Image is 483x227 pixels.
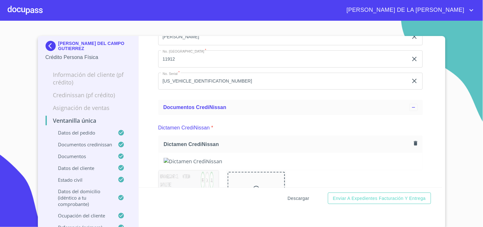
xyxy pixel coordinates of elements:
p: Ocupación del Cliente [46,212,118,219]
p: Datos del pedido [46,129,118,136]
button: account of current user [342,5,475,15]
span: Descargar [288,194,309,202]
p: Asignación de Ventas [46,104,131,112]
p: Crédito Persona Física [46,54,131,61]
span: [PERSON_NAME] DE LA [PERSON_NAME] [342,5,468,15]
p: Dictamen CrediNissan [158,124,210,132]
p: [PERSON_NAME] DEL CAMPO GUTIERREZ [58,41,131,51]
button: clear input [411,33,418,40]
img: Dictamen CrediNissan [164,158,417,165]
button: Descargar [285,193,312,204]
p: Datos del domicilio (idéntico a tu comprobante) [46,188,118,207]
div: Documentos CrediNissan [158,100,423,115]
span: Dictamen CrediNissan [164,141,411,148]
p: Documentos [46,153,118,159]
p: Datos del cliente [46,165,118,171]
div: [PERSON_NAME] DEL CAMPO GUTIERREZ [46,41,131,54]
button: clear input [411,55,418,63]
img: Docupass spot blue [46,41,58,51]
p: Credinissan (PF crédito) [46,91,131,99]
p: Ventanilla única [46,117,131,124]
button: Enviar a Expedientes Facturación y Entrega [328,193,431,204]
span: Documentos CrediNissan [163,105,226,110]
span: Enviar a Expedientes Facturación y Entrega [333,194,426,202]
p: Documentos CrediNissan [46,141,118,148]
p: Estado Civil [46,177,118,183]
button: clear input [411,77,418,85]
p: Información del cliente (PF crédito) [46,71,131,86]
